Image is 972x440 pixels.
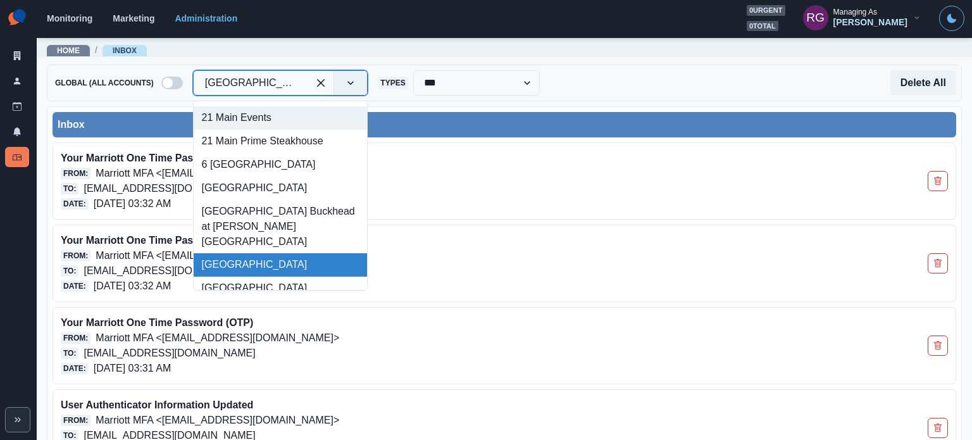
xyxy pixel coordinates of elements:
span: From: [61,168,90,179]
button: Toggle Mode [939,6,964,31]
button: Delete Email [928,253,948,273]
span: 0 total [747,21,778,32]
button: Delete Email [928,171,948,191]
a: Inbox [113,46,137,55]
p: [EMAIL_ADDRESS][DOMAIN_NAME] [84,181,255,196]
span: To: [61,183,78,194]
p: Marriott MFA <[EMAIL_ADDRESS][DOMAIN_NAME]> [96,413,339,428]
p: [DATE] 03:32 AM [94,279,171,294]
div: Managing As [833,8,877,16]
p: [EMAIL_ADDRESS][DOMAIN_NAME] [84,346,255,361]
span: Global (All Accounts) [53,77,156,89]
div: 21 Main Prime Steakhouse [194,130,368,153]
button: Managing As[PERSON_NAME] [793,5,931,30]
p: [DATE] 03:31 AM [94,361,171,376]
p: Your Marriott One Time Password (OTP) [61,233,771,248]
span: 0 urgent [747,5,785,16]
div: 21 Main Events [194,106,368,130]
div: Russel Gabiosa [806,3,825,33]
span: Types [378,77,408,89]
a: Notifications [5,122,29,142]
span: To: [61,265,78,277]
p: [EMAIL_ADDRESS][DOMAIN_NAME] [84,263,255,279]
a: Home [57,46,80,55]
p: [DATE] 03:32 AM [94,196,171,211]
a: Clients [5,46,29,66]
div: [PERSON_NAME] [833,17,907,28]
button: Delete Email [928,336,948,356]
p: Marriott MFA <[EMAIL_ADDRESS][DOMAIN_NAME]> [96,248,339,263]
p: User Authenticator Information Updated [61,398,771,413]
span: / [95,44,97,57]
div: [GEOGRAPHIC_DATA] [194,176,368,199]
div: [GEOGRAPHIC_DATA] Buckhead at [PERSON_NAME][GEOGRAPHIC_DATA] [194,199,368,253]
button: Delete Email [928,418,948,438]
p: Marriott MFA <[EMAIL_ADDRESS][DOMAIN_NAME]> [96,330,339,346]
span: To: [61,348,78,359]
button: Delete All [890,70,956,96]
span: From: [61,332,90,344]
a: Marketing [113,13,154,23]
span: Date: [61,198,89,210]
a: Users [5,71,29,91]
div: 6 [GEOGRAPHIC_DATA] [194,153,368,177]
button: Expand [5,407,30,432]
p: Your Marriott One Time Password (OTP) [61,315,771,330]
div: Clear selected options [311,73,331,93]
a: Monitoring [47,13,92,23]
div: [GEOGRAPHIC_DATA] [194,277,368,300]
span: Date: [61,280,89,292]
p: Marriott MFA <[EMAIL_ADDRESS][DOMAIN_NAME]> [96,166,339,181]
a: Draft Posts [5,96,29,116]
a: Administration [175,13,237,23]
nav: breadcrumb [47,44,147,57]
span: Date: [61,363,89,374]
a: Inbox [5,147,29,167]
div: [GEOGRAPHIC_DATA] [194,253,368,277]
div: Inbox [58,117,951,132]
span: From: [61,250,90,261]
span: From: [61,415,90,426]
p: Your Marriott One Time Password (OTP) [61,151,771,166]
